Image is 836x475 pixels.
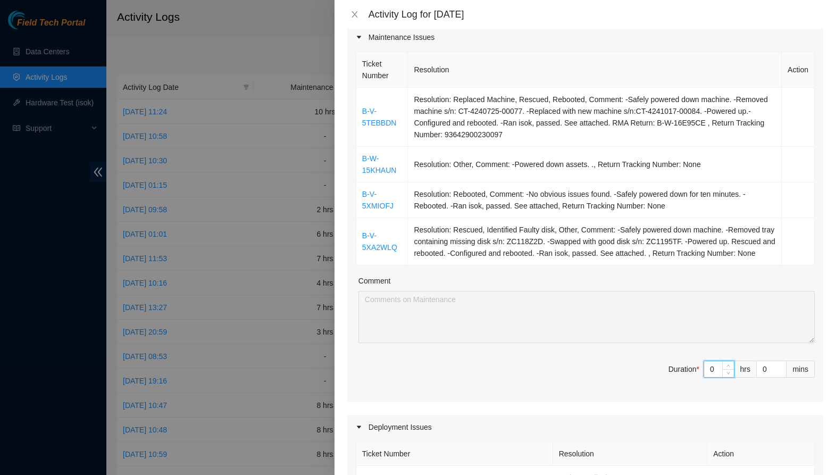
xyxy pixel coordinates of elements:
div: Maintenance Issues [347,25,823,49]
span: caret-right [356,424,362,430]
span: Decrease Value [722,369,734,377]
label: Comment [358,275,391,287]
a: B-V-5TEBBDN [362,107,397,127]
th: Resolution [408,52,782,88]
td: Resolution: Rescued, Identified Faulty disk, Other, Comment: -Safely powered down machine. -Remov... [408,218,782,265]
button: Close [347,10,362,20]
th: Action [707,442,815,466]
span: Increase Value [722,361,734,369]
th: Ticket Number [356,52,408,88]
td: Resolution: Other, Comment: -Powered down assets. ., Return Tracking Number: None [408,147,782,182]
div: Duration [668,363,699,375]
div: Deployment Issues [347,415,823,439]
span: close [350,10,359,19]
td: Resolution: Rebooted, Comment: -No obvious issues found. -Safely powered down for ten minutes. -R... [408,182,782,218]
th: Ticket Number [356,442,553,466]
a: B-V-5XMIOFJ [362,190,394,210]
th: Resolution [553,442,708,466]
textarea: Comment [358,291,815,343]
div: hrs [734,361,757,378]
span: up [725,362,732,369]
div: Activity Log for [DATE] [369,9,823,20]
td: Resolution: Replaced Machine, Rescued, Rebooted, Comment: -Safely powered down machine. -Removed ... [408,88,782,147]
th: Action [782,52,815,88]
span: down [725,370,732,377]
a: B-W-15KHAUN [362,154,397,174]
div: mins [787,361,815,378]
a: B-V-5XA2WLQ [362,231,397,252]
span: caret-right [356,34,362,40]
